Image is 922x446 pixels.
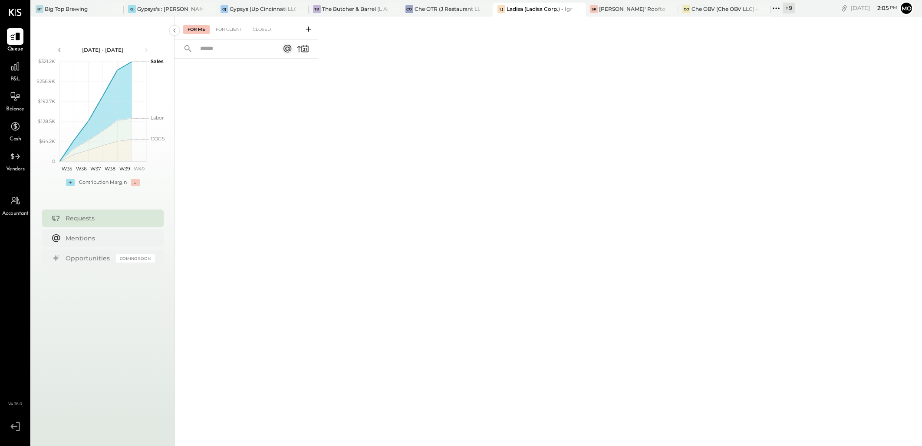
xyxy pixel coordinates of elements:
text: W40 [133,166,144,172]
a: Cash [0,118,30,143]
text: 0 [52,158,55,164]
a: P&L [0,58,30,83]
span: Balance [6,106,24,113]
text: Sales [151,58,164,64]
div: The Butcher & Barrel (L Argento LLC) - [GEOGRAPHIC_DATA] [322,5,388,13]
div: Contribution Margin [79,179,127,186]
text: W37 [90,166,101,172]
span: Vendors [6,166,25,173]
div: - [131,179,140,186]
div: L( [497,5,505,13]
text: $64.2K [39,138,55,144]
text: W36 [76,166,86,172]
div: + [66,179,75,186]
button: Mo [899,1,913,15]
div: copy link [840,3,849,13]
div: Requests [66,214,151,223]
span: Accountant [2,210,29,218]
div: G: [128,5,136,13]
div: For Me [183,25,210,34]
text: Labor [151,115,164,121]
div: [DATE] [851,4,897,12]
a: Queue [0,28,30,53]
div: Che OBV (Che OBV LLC) - Ignite [691,5,757,13]
text: COGS [151,136,165,142]
text: W39 [119,166,130,172]
div: G( [221,5,228,13]
div: + 9 [783,3,795,13]
a: Accountant [0,193,30,218]
a: Balance [0,88,30,113]
div: Closed [248,25,275,34]
span: Cash [10,136,21,143]
div: Big Top Brewing [45,5,88,13]
div: Mentions [66,234,151,243]
text: $256.9K [36,78,55,84]
div: BT [36,5,43,13]
span: Queue [7,46,23,53]
div: [PERSON_NAME]' Rooftop - Ignite [599,5,665,13]
div: Gypsys (Up Cincinnati LLC) - Ignite [230,5,296,13]
div: Ladisa (Ladisa Corp.) - Ignite [507,5,573,13]
a: Vendors [0,148,30,173]
text: $128.5K [38,118,55,124]
text: W38 [105,166,115,172]
div: SR [590,5,598,13]
text: $192.7K [38,98,55,104]
span: P&L [10,76,20,83]
div: TB [313,5,321,13]
div: For Client [211,25,247,34]
div: Gypsys's : [PERSON_NAME] on the levee [137,5,203,13]
div: CO [405,5,413,13]
div: [DATE] - [DATE] [66,46,140,53]
text: W35 [61,166,72,172]
div: Coming Soon [116,254,155,263]
div: CO [682,5,690,13]
text: $321.2K [38,58,55,64]
div: Che OTR (J Restaurant LLC) - Ignite [415,5,481,13]
div: Opportunities [66,254,112,263]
